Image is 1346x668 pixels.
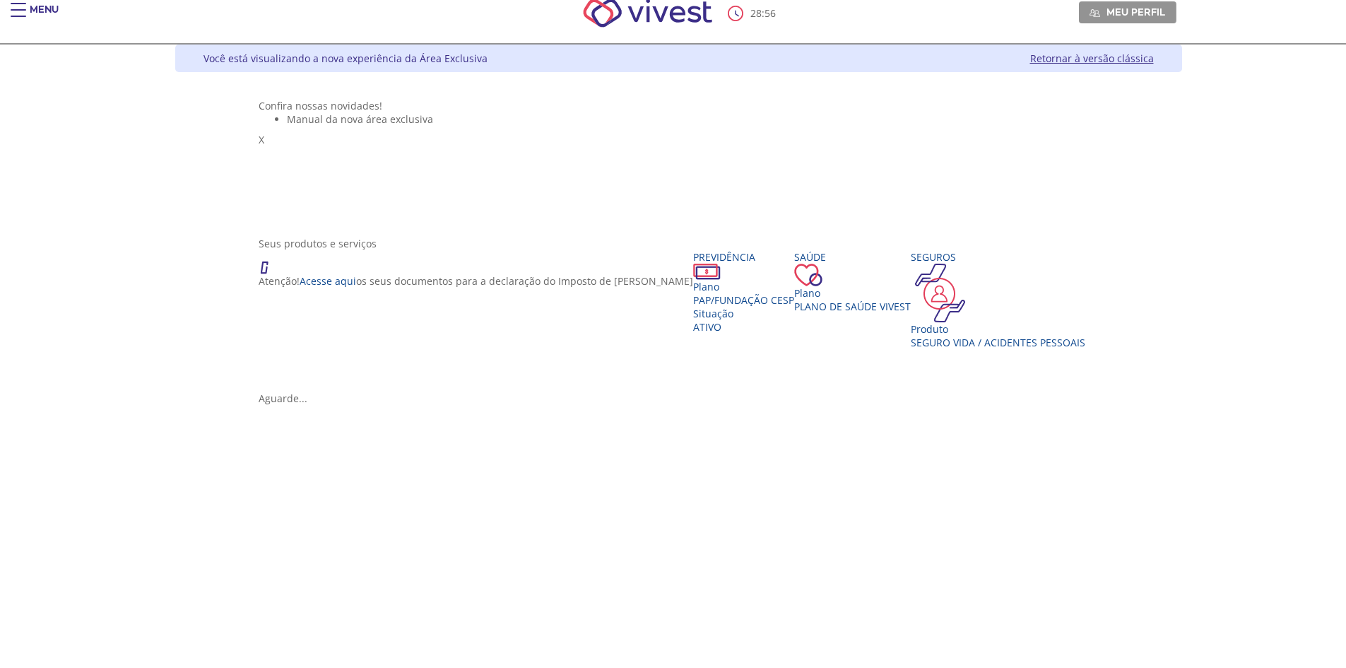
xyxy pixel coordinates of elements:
[259,99,1098,112] div: Confira nossas novidades!
[794,250,911,264] div: Saúde
[693,264,721,280] img: ico_dinheiro.png
[911,336,1085,349] div: Seguro Vida / Acidentes Pessoais
[1090,8,1100,18] img: Meu perfil
[30,3,59,31] div: Menu
[911,250,1085,349] a: Seguros Produto Seguro Vida / Acidentes Pessoais
[1106,6,1165,18] span: Meu perfil
[693,293,794,307] span: PAP/Fundação CESP
[764,6,776,20] span: 56
[693,250,794,334] a: Previdência PlanoPAP/Fundação CESP SituaçãoAtivo
[259,133,264,146] span: X
[259,237,1098,250] div: Seus produtos e serviços
[259,250,283,274] img: ico_atencao.png
[287,112,433,126] span: Manual da nova área exclusiva
[794,286,911,300] div: Plano
[259,392,1098,405] div: Aguarde...
[300,274,356,288] a: Acesse aqui
[693,250,794,264] div: Previdência
[750,6,762,20] span: 28
[203,52,488,65] div: Você está visualizando a nova experiência da Área Exclusiva
[259,99,1098,223] section: <span lang="pt-BR" dir="ltr">Visualizador do Conteúdo da Web</span> 1
[259,237,1098,405] section: <span lang="en" dir="ltr">ProdutosCard</span>
[1079,1,1176,23] a: Meu perfil
[911,264,969,322] img: ico_seguros.png
[911,250,1085,264] div: Seguros
[794,250,911,313] a: Saúde PlanoPlano de Saúde VIVEST
[693,280,794,293] div: Plano
[259,274,693,288] p: Atenção! os seus documentos para a declaração do Imposto de [PERSON_NAME]
[728,6,779,21] div: :
[911,322,1085,336] div: Produto
[1030,52,1154,65] a: Retornar à versão clássica
[693,320,721,334] span: Ativo
[794,264,822,286] img: ico_coracao.png
[693,307,794,320] div: Situação
[794,300,911,313] span: Plano de Saúde VIVEST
